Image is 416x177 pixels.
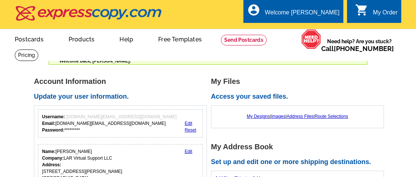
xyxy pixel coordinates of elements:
[211,93,388,101] h2: Access your saved files.
[42,149,56,154] strong: Name:
[334,45,394,52] a: [PHONE_NUMBER]
[42,127,65,133] strong: Password:
[301,29,321,49] img: help
[215,109,380,123] div: | | |
[185,127,196,133] a: Reset
[247,3,260,17] i: account_circle
[59,58,131,64] span: Welcome back, [PERSON_NAME].
[108,30,145,47] a: Help
[185,121,193,126] a: Edit
[315,114,348,119] a: Route Selections
[355,8,398,17] a: shopping_cart My Order
[34,78,211,85] h1: Account Information
[42,114,65,119] strong: Username:
[57,30,107,47] a: Products
[146,30,214,47] a: Free Templates
[287,114,313,119] a: Address Files
[321,38,398,52] span: Need help? Are you stuck?
[247,114,270,119] a: My Designs
[355,3,368,17] i: shopping_cart
[42,156,64,161] strong: Company:
[373,9,398,20] div: My Order
[211,143,388,151] h1: My Address Book
[321,45,394,52] span: Call
[185,149,193,154] a: Edit
[211,158,388,166] h2: Set up and edit one or more shipping destinations.
[42,113,177,133] div: [DOMAIN_NAME][EMAIL_ADDRESS][DOMAIN_NAME] *********
[34,93,211,101] h2: Update your user information.
[271,114,285,119] a: Images
[66,114,176,119] span: [DOMAIN_NAME][EMAIL_ADDRESS][DOMAIN_NAME]
[3,30,55,47] a: Postcards
[42,121,55,126] strong: Email:
[42,162,61,167] strong: Address:
[38,109,203,137] div: Your login information.
[211,78,388,85] h1: My Files
[265,9,339,20] div: Welcome [PERSON_NAME]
